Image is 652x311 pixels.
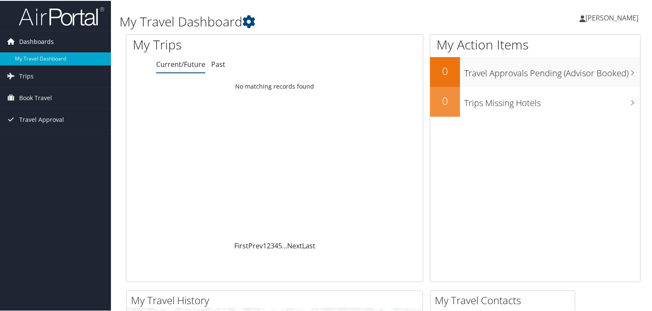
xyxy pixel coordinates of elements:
h2: My Travel Contacts [435,292,575,307]
span: Dashboards [19,30,54,52]
a: Past [211,59,225,68]
span: … [282,240,287,250]
h1: My Action Items [430,35,640,53]
img: airportal-logo.png [19,6,104,26]
a: 3 [271,240,274,250]
h2: 0 [430,93,460,107]
h3: Travel Approvals Pending (Advisor Booked) [464,62,640,78]
h1: My Trips [133,35,293,53]
a: 4 [274,240,278,250]
h1: My Travel Dashboard [119,12,471,30]
a: First [234,240,248,250]
a: 1 [263,240,267,250]
a: 2 [267,240,271,250]
a: [PERSON_NAME] [579,4,647,30]
span: Travel Approval [19,108,64,130]
a: 0Trips Missing Hotels [430,86,640,116]
a: Prev [248,240,263,250]
h2: 0 [430,63,460,78]
td: No matching records found [126,78,423,93]
h2: My Travel History [131,292,422,307]
a: Next [287,240,302,250]
a: 0Travel Approvals Pending (Advisor Booked) [430,56,640,86]
span: [PERSON_NAME] [585,12,638,22]
span: Book Travel [19,86,52,108]
span: Trips [19,65,34,86]
a: 5 [278,240,282,250]
a: Last [302,240,315,250]
a: Current/Future [156,59,205,68]
h3: Trips Missing Hotels [464,92,640,108]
